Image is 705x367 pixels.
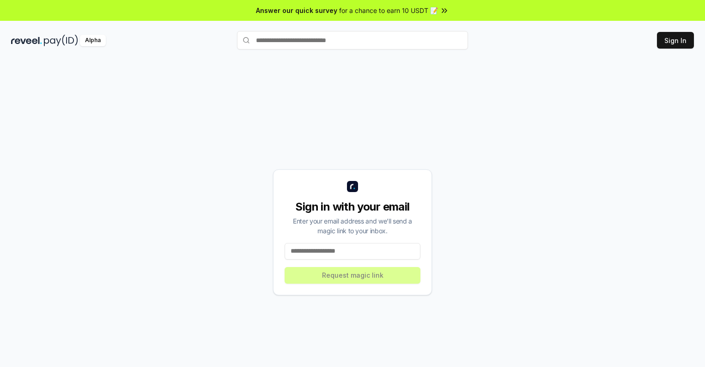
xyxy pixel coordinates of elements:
[339,6,438,15] span: for a chance to earn 10 USDT 📝
[80,35,106,46] div: Alpha
[256,6,337,15] span: Answer our quick survey
[347,181,358,192] img: logo_small
[657,32,694,49] button: Sign In
[285,216,420,236] div: Enter your email address and we’ll send a magic link to your inbox.
[11,35,42,46] img: reveel_dark
[285,199,420,214] div: Sign in with your email
[44,35,78,46] img: pay_id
